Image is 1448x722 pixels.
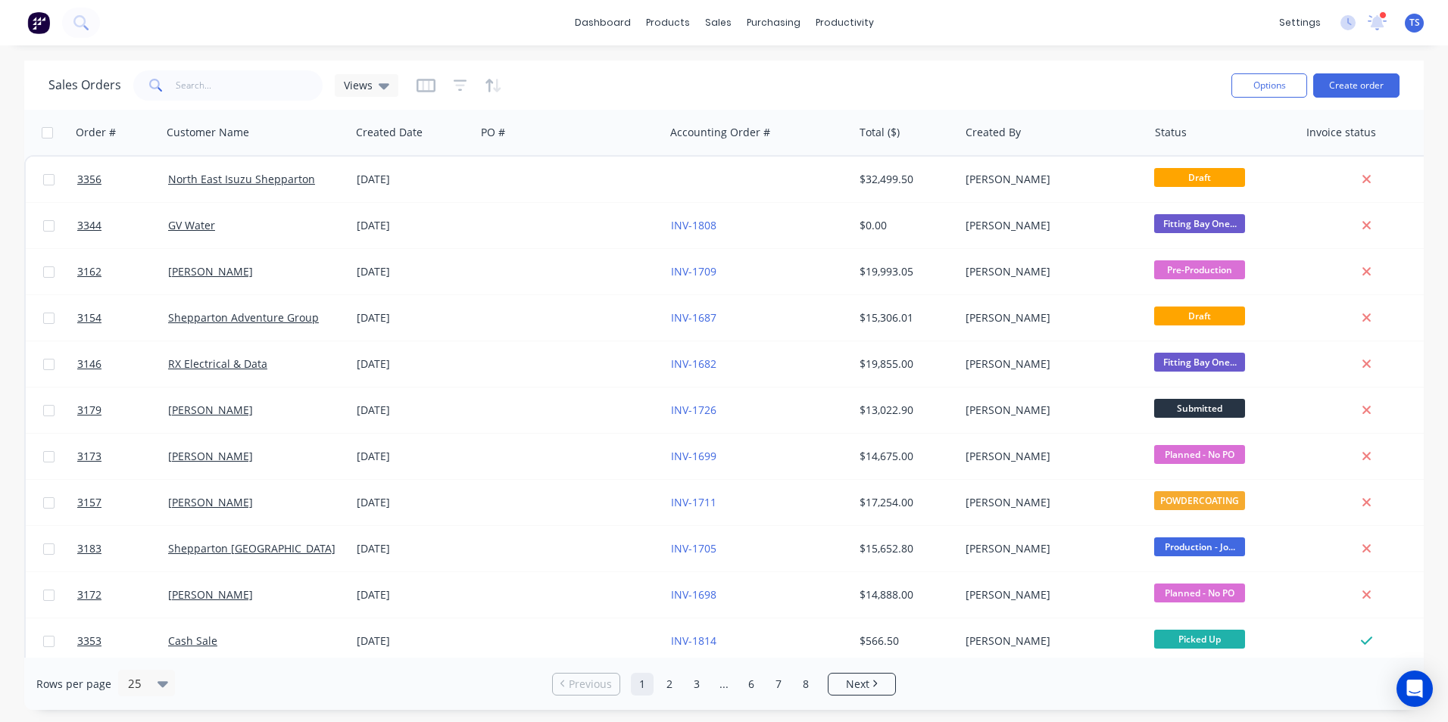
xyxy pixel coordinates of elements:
[860,587,949,602] div: $14,888.00
[168,633,217,648] a: Cash Sale
[168,310,319,325] a: Shepparton Adventure Group
[76,125,116,140] div: Order #
[671,264,716,279] a: INV-1709
[77,295,168,341] a: 3154
[77,341,168,387] a: 3146
[794,673,817,696] a: Page 8
[638,11,697,34] div: products
[77,541,101,556] span: 3183
[168,403,253,417] a: [PERSON_NAME]
[357,264,470,279] div: [DATE]
[1154,399,1245,418] span: Submitted
[966,587,1134,602] div: [PERSON_NAME]
[767,673,790,696] a: Page 7
[168,495,253,509] a: [PERSON_NAME]
[860,264,949,279] div: $19,993.05
[740,673,763,696] a: Page 6
[860,633,949,649] div: $566.50
[966,495,1134,510] div: [PERSON_NAME]
[966,356,1134,372] div: [PERSON_NAME]
[77,203,168,248] a: 3344
[77,249,168,294] a: 3162
[1154,214,1245,233] span: Fitting Bay One...
[77,526,168,571] a: 3183
[966,403,1134,418] div: [PERSON_NAME]
[77,434,168,479] a: 3173
[1313,73,1400,98] button: Create order
[631,673,654,696] a: Page 1 is your current page
[966,449,1134,464] div: [PERSON_NAME]
[77,587,101,602] span: 3172
[966,310,1134,325] div: [PERSON_NAME]
[176,70,323,101] input: Search...
[1272,11,1328,34] div: settings
[860,356,949,372] div: $19,855.00
[357,172,470,187] div: [DATE]
[1154,584,1245,602] span: Planned - No PO
[1154,307,1245,325] span: Draft
[671,587,716,602] a: INV-1698
[168,587,253,602] a: [PERSON_NAME]
[658,673,681,696] a: Page 2
[77,572,168,618] a: 3172
[671,449,716,463] a: INV-1699
[1306,125,1376,140] div: Invoice status
[1155,125,1187,140] div: Status
[1154,537,1245,556] span: Production - Jo...
[671,633,716,648] a: INV-1814
[77,387,168,433] a: 3179
[77,218,101,233] span: 3344
[168,218,215,232] a: GV Water
[739,11,808,34] div: purchasing
[481,125,505,140] div: PO #
[357,218,470,233] div: [DATE]
[1154,630,1245,649] span: Picked Up
[27,11,50,34] img: Factory
[168,449,253,463] a: [PERSON_NAME]
[1154,260,1245,279] span: Pre-Production
[671,403,716,417] a: INV-1726
[860,495,949,510] div: $17,254.00
[671,310,716,325] a: INV-1687
[966,218,1134,233] div: [PERSON_NAME]
[1154,353,1245,372] span: Fitting Bay One...
[357,310,470,325] div: [DATE]
[1154,491,1245,510] span: POWDERCOATING
[77,633,101,649] span: 3353
[846,677,869,692] span: Next
[671,541,716,556] a: INV-1705
[356,125,423,140] div: Created Date
[168,172,315,186] a: North East Isuzu Shepparton
[77,356,101,372] span: 3146
[671,356,716,371] a: INV-1682
[966,125,1021,140] div: Created By
[357,495,470,510] div: [DATE]
[48,78,121,92] h1: Sales Orders
[168,264,253,279] a: [PERSON_NAME]
[357,356,470,372] div: [DATE]
[357,633,470,649] div: [DATE]
[357,587,470,602] div: [DATE]
[77,618,168,664] a: 3353
[77,480,168,525] a: 3157
[357,541,470,556] div: [DATE]
[77,157,168,202] a: 3356
[860,125,900,140] div: Total ($)
[567,11,638,34] a: dashboard
[860,310,949,325] div: $15,306.01
[860,403,949,418] div: $13,022.90
[860,218,949,233] div: $0.00
[966,264,1134,279] div: [PERSON_NAME]
[685,673,708,696] a: Page 3
[860,449,949,464] div: $14,675.00
[77,172,101,187] span: 3356
[829,677,895,692] a: Next page
[966,172,1134,187] div: [PERSON_NAME]
[77,310,101,325] span: 3154
[1154,168,1245,187] span: Draft
[77,449,101,464] span: 3173
[36,677,111,692] span: Rows per page
[77,264,101,279] span: 3162
[966,633,1134,649] div: [PERSON_NAME]
[357,403,470,418] div: [DATE]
